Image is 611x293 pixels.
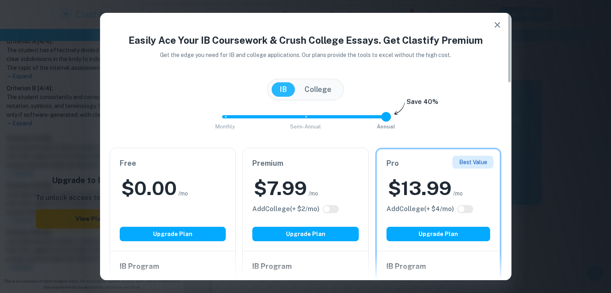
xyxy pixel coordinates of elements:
button: IB [272,82,295,97]
span: /mo [309,189,318,198]
button: Upgrade Plan [120,227,226,241]
span: /mo [453,189,463,198]
button: Upgrade Plan [386,227,490,241]
img: subscription-arrow.svg [394,102,405,116]
h2: $ 13.99 [388,175,452,201]
p: Get the edge you need for IB and college applications. Our plans provide the tools to excel witho... [149,51,462,59]
button: College [296,82,339,97]
span: /mo [178,189,188,198]
h6: Save 40% [407,97,438,111]
h6: Click to see all the additional College features. [252,204,319,214]
h2: $ 7.99 [254,175,307,201]
span: Monthly [215,124,235,130]
h2: $ 0.00 [121,175,177,201]
h6: Pro [386,158,490,169]
button: Upgrade Plan [252,227,359,241]
h4: Easily Ace Your IB Coursework & Crush College Essays. Get Clastify Premium [110,33,502,47]
h6: Click to see all the additional College features. [386,204,454,214]
p: Best Value [459,158,487,167]
h6: Free [120,158,226,169]
span: Annual [377,124,395,130]
h6: Premium [252,158,359,169]
span: Semi-Annual [290,124,321,130]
